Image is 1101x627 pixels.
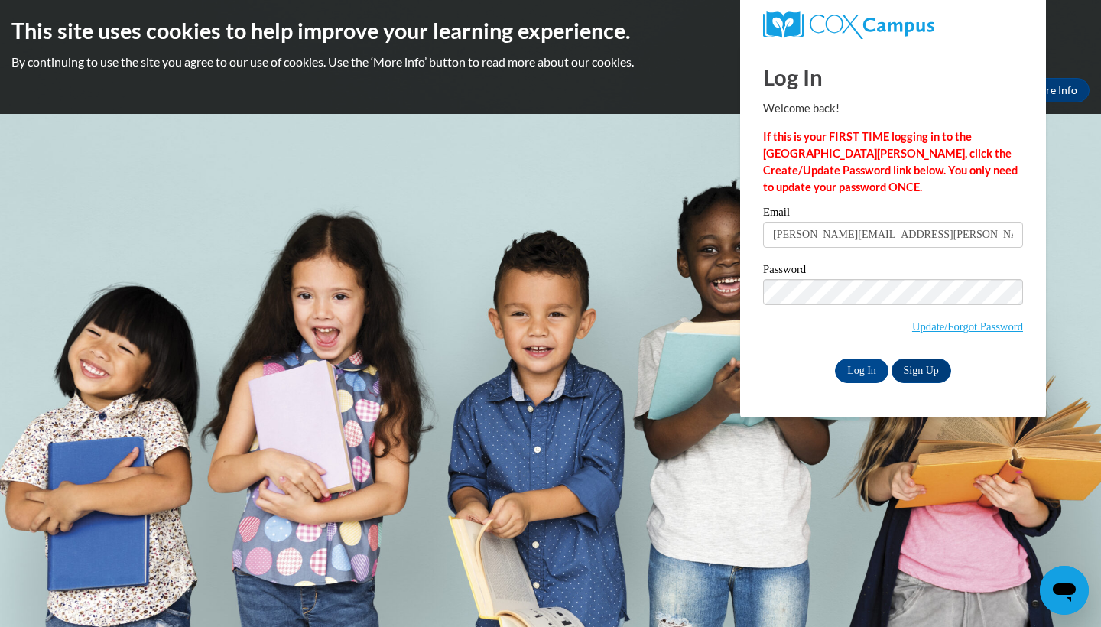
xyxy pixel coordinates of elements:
a: Sign Up [892,359,951,383]
input: Log In [835,359,888,383]
iframe: Button to launch messaging window [1040,566,1089,615]
h2: This site uses cookies to help improve your learning experience. [11,15,1090,46]
p: By continuing to use the site you agree to our use of cookies. Use the ‘More info’ button to read... [11,54,1090,70]
label: Email [763,206,1023,222]
strong: If this is your FIRST TIME logging in to the [GEOGRAPHIC_DATA][PERSON_NAME], click the Create/Upd... [763,130,1018,193]
a: More Info [1018,78,1090,102]
label: Password [763,264,1023,279]
a: Update/Forgot Password [912,320,1023,333]
img: COX Campus [763,11,934,39]
p: Welcome back! [763,100,1023,117]
a: COX Campus [763,11,1023,39]
h1: Log In [763,61,1023,93]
